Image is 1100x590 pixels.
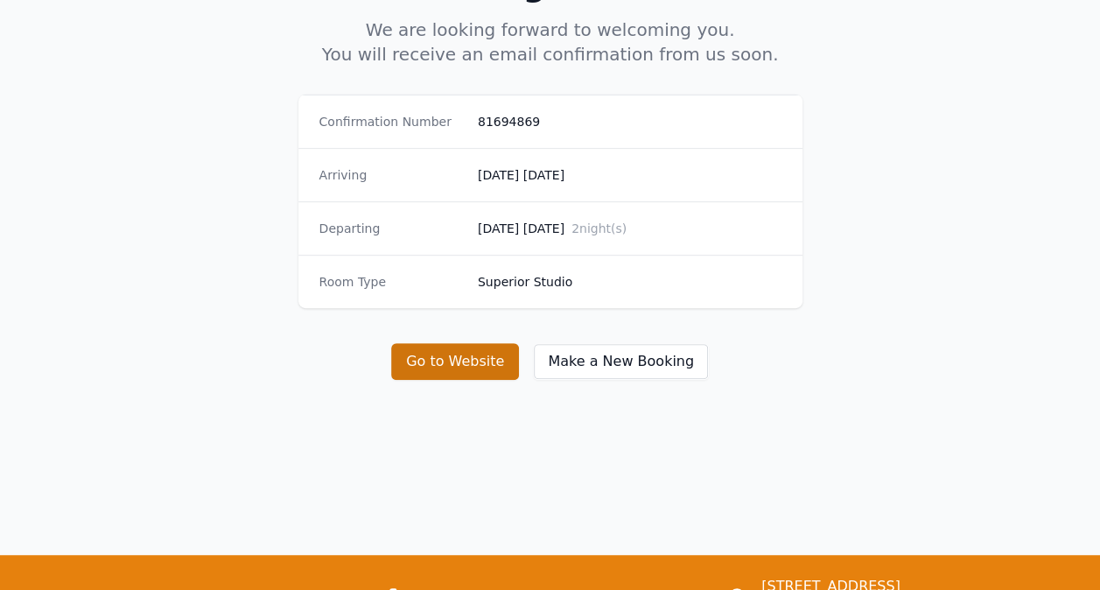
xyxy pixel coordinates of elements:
[533,343,709,380] button: Make a New Booking
[319,220,464,237] dt: Departing
[478,113,781,130] dd: 81694869
[214,18,886,67] p: We are looking forward to welcoming you. You will receive an email confirmation from us soon.
[478,166,781,184] dd: [DATE] [DATE]
[571,221,627,235] span: 2 night(s)
[478,273,781,291] dd: Superior Studio
[319,273,464,291] dt: Room Type
[319,113,464,130] dt: Confirmation Number
[478,220,781,237] dd: [DATE] [DATE]
[391,343,519,380] button: Go to Website
[319,166,464,184] dt: Arriving
[391,353,533,369] a: Go to Website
